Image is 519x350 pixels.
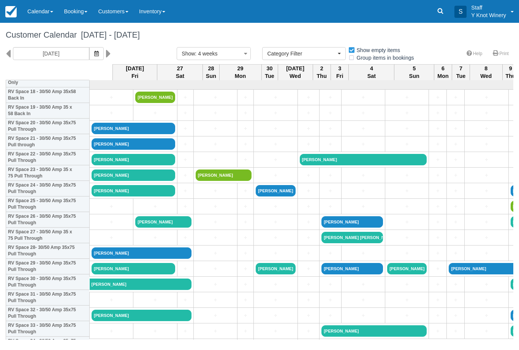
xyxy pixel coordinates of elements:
[449,171,462,179] a: +
[431,327,445,335] a: +
[239,327,252,335] a: +
[300,265,318,273] a: +
[179,234,191,242] a: +
[92,247,191,259] a: [PERSON_NAME]
[239,140,252,148] a: +
[90,279,191,290] a: [PERSON_NAME]
[467,203,506,211] a: +
[92,310,191,321] a: [PERSON_NAME]
[431,156,445,164] a: +
[467,327,506,335] a: +
[387,249,427,257] a: +
[179,327,191,335] a: +
[343,203,383,211] a: +
[239,265,252,273] a: +
[256,140,295,148] a: +
[256,125,295,133] a: +
[77,30,140,40] span: [DATE] - [DATE]
[343,187,383,195] a: +
[6,87,90,103] th: RV Space 18 - 30/50 Amp 35x58 Back In
[256,203,295,211] a: +
[92,203,131,211] a: +
[313,64,331,80] th: 2 Thu
[321,312,339,320] a: +
[6,243,90,259] th: RV Space 28- 30/50 Amp 35x75 Pull Through
[196,249,235,257] a: +
[300,125,318,133] a: +
[467,296,506,304] a: +
[449,327,462,335] a: +
[449,234,462,242] a: +
[431,109,445,117] a: +
[434,64,452,80] th: 6 Mon
[6,181,90,196] th: RV Space 24 - 30/50 Amp 35x75 Pull Through
[452,64,470,80] th: 7 Tue
[431,218,445,226] a: +
[343,93,383,101] a: +
[196,280,235,288] a: +
[343,312,383,320] a: +
[431,171,445,179] a: +
[300,203,318,211] a: +
[467,280,506,288] a: +
[321,249,339,257] a: +
[431,187,445,195] a: +
[239,109,252,117] a: +
[300,296,318,304] a: +
[431,125,445,133] a: +
[449,156,462,164] a: +
[239,93,252,101] a: +
[467,140,506,148] a: +
[467,249,506,257] a: +
[179,265,191,273] a: +
[195,51,217,57] span: : 4 weeks
[387,263,427,274] a: [PERSON_NAME]
[470,64,503,80] th: 8 Wed
[300,312,318,320] a: +
[196,265,235,273] a: +
[6,103,90,119] th: RV Space 19 - 30/50 Amp 35 x 58 Back In
[394,64,434,80] th: 5 Sun
[321,280,339,288] a: +
[179,156,191,164] a: +
[92,109,131,117] a: +
[6,321,90,337] th: RV Space 33 - 30/50 Amp 35x75 Pull Through
[196,327,235,335] a: +
[387,187,427,195] a: +
[196,296,235,304] a: +
[256,312,295,320] a: +
[321,140,339,148] a: +
[239,218,252,226] a: +
[6,134,90,150] th: RV Space 21 - 30/50 Amp 35x75 Pull through
[449,312,462,320] a: +
[431,140,445,148] a: +
[256,109,295,117] a: +
[449,125,462,133] a: +
[321,93,339,101] a: +
[239,280,252,288] a: +
[179,140,191,148] a: +
[239,312,252,320] a: +
[239,203,252,211] a: +
[449,280,462,288] a: +
[179,109,191,117] a: +
[196,156,235,164] a: +
[256,263,295,274] a: [PERSON_NAME]
[300,171,318,179] a: +
[256,249,295,257] a: +
[239,156,252,164] a: +
[431,249,445,257] a: +
[467,171,506,179] a: +
[431,93,445,101] a: +
[239,296,252,304] a: +
[343,296,383,304] a: +
[462,48,487,59] a: Help
[6,119,90,134] th: RV Space 20 - 30/50 Amp 35x75 Pull Through
[239,249,252,257] a: +
[300,93,318,101] a: +
[135,327,175,335] a: +
[471,4,506,11] p: Staff
[6,259,90,274] th: RV Space 29 - 30/50 Amp 35x75 Pull Through
[177,47,251,60] button: Show: 4 weeks
[196,187,235,195] a: +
